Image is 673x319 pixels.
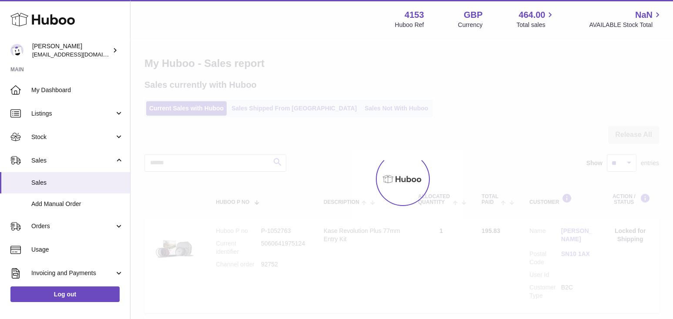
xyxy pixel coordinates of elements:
[519,9,545,21] span: 464.00
[31,200,124,208] span: Add Manual Order
[516,9,555,29] a: 464.00 Total sales
[31,156,114,165] span: Sales
[32,42,110,59] div: [PERSON_NAME]
[32,51,128,58] span: [EMAIL_ADDRESS][DOMAIN_NAME]
[464,9,482,21] strong: GBP
[31,222,114,230] span: Orders
[405,9,424,21] strong: 4153
[635,9,653,21] span: NaN
[589,9,663,29] a: NaN AVAILABLE Stock Total
[31,269,114,277] span: Invoicing and Payments
[395,21,424,29] div: Huboo Ref
[10,44,23,57] img: sales@kasefilters.com
[516,21,555,29] span: Total sales
[10,286,120,302] a: Log out
[31,179,124,187] span: Sales
[589,21,663,29] span: AVAILABLE Stock Total
[458,21,483,29] div: Currency
[31,133,114,141] span: Stock
[31,246,124,254] span: Usage
[31,110,114,118] span: Listings
[31,86,124,94] span: My Dashboard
